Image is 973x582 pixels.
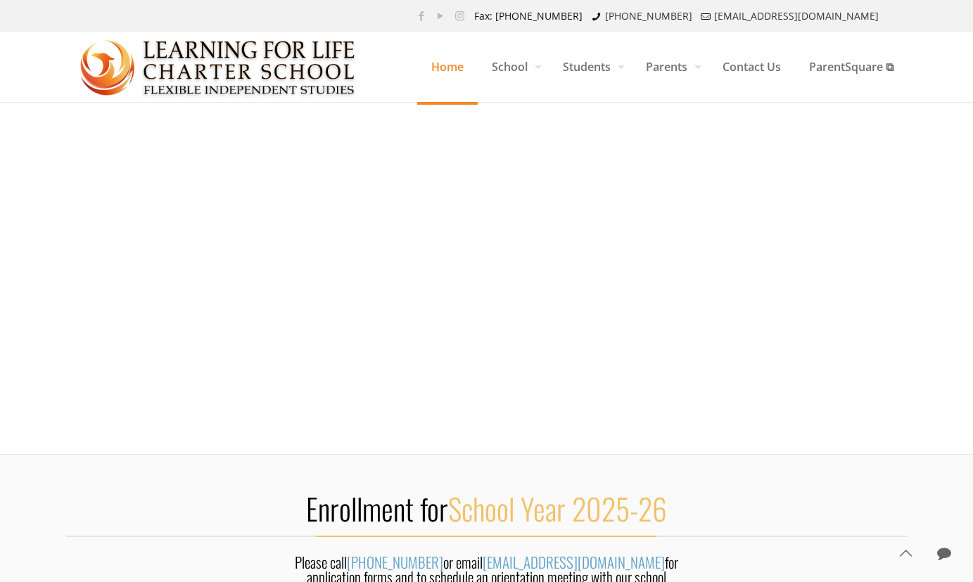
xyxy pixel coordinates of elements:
a: Facebook icon [414,8,429,22]
span: School Year 2025-26 [448,486,667,530]
a: [EMAIL_ADDRESS][DOMAIN_NAME] [483,551,665,573]
span: Contact Us [708,46,795,88]
i: phone [590,9,604,22]
a: School [478,32,549,102]
a: [PHONE_NUMBER] [347,551,443,573]
span: ParentSquare ⧉ [795,46,908,88]
a: Home [417,32,478,102]
a: Parents [632,32,708,102]
a: Learning for Life Charter School [80,32,357,102]
span: Parents [632,46,708,88]
a: Contact Us [708,32,795,102]
img: Home [80,32,357,103]
span: Students [549,46,632,88]
h2: Enrollment for [66,490,908,526]
a: Back to top icon [891,538,920,568]
a: Students [549,32,632,102]
a: [EMAIL_ADDRESS][DOMAIN_NAME] [714,9,879,22]
span: Home [417,46,478,88]
i: mail [699,9,713,22]
span: School [478,46,549,88]
a: Instagram icon [452,8,467,22]
a: YouTube icon [433,8,448,22]
a: [PHONE_NUMBER] [605,9,692,22]
a: ParentSquare ⧉ [795,32,908,102]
